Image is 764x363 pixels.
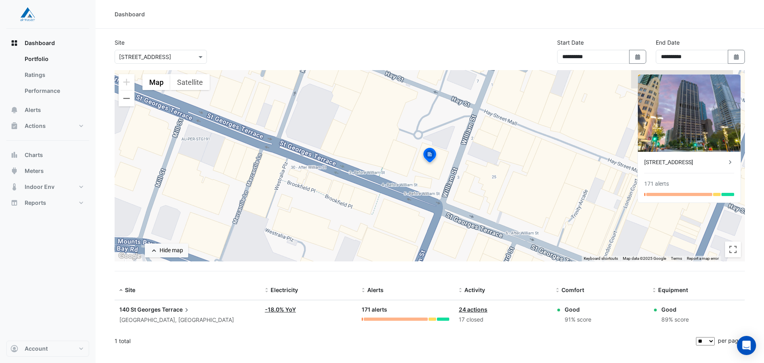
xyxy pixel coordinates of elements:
[125,286,135,293] span: Site
[733,53,740,60] fa-icon: Select Date
[459,306,487,313] a: 24 actions
[119,74,134,90] button: Zoom in
[561,286,584,293] span: Comfort
[565,315,591,324] div: 91% score
[265,306,296,313] a: -18.0% YoY
[10,151,18,159] app-icon: Charts
[464,286,485,293] span: Activity
[557,38,584,47] label: Start Date
[634,53,641,60] fa-icon: Select Date
[644,180,669,188] div: 171 alerts
[10,6,45,22] img: Company Logo
[25,151,43,159] span: Charts
[6,51,89,102] div: Dashboard
[623,256,666,261] span: Map data ©2025 Google
[6,118,89,134] button: Actions
[6,35,89,51] button: Dashboard
[656,38,680,47] label: End Date
[18,51,89,67] a: Portfolio
[119,90,134,106] button: Zoom out
[119,316,255,325] div: [GEOGRAPHIC_DATA], [GEOGRAPHIC_DATA]
[271,286,298,293] span: Electricity
[718,337,742,344] span: per page
[25,199,46,207] span: Reports
[6,147,89,163] button: Charts
[162,305,191,314] span: Terrace
[737,336,756,355] div: Open Intercom Messenger
[115,331,694,351] div: 1 total
[6,102,89,118] button: Alerts
[25,183,55,191] span: Indoor Env
[661,315,689,324] div: 89% score
[459,315,546,324] div: 17 closed
[25,39,55,47] span: Dashboard
[10,106,18,114] app-icon: Alerts
[25,122,46,130] span: Actions
[367,286,384,293] span: Alerts
[160,246,183,255] div: Hide map
[115,10,145,18] div: Dashboard
[10,167,18,175] app-icon: Meters
[18,83,89,99] a: Performance
[671,256,682,261] a: Terms (opens in new tab)
[170,74,210,90] button: Show satellite imagery
[145,243,188,257] button: Hide map
[584,256,618,261] button: Keyboard shortcuts
[565,305,591,314] div: Good
[362,305,449,314] div: 171 alerts
[661,305,689,314] div: Good
[725,241,741,257] button: Toggle fullscreen view
[10,122,18,130] app-icon: Actions
[142,74,170,90] button: Show street map
[687,256,719,261] a: Report a map error
[119,306,161,313] span: 140 St Georges
[117,251,143,261] a: Open this area in Google Maps (opens a new window)
[10,39,18,47] app-icon: Dashboard
[25,106,41,114] span: Alerts
[10,199,18,207] app-icon: Reports
[10,183,18,191] app-icon: Indoor Env
[18,67,89,83] a: Ratings
[115,38,125,47] label: Site
[644,158,726,167] div: [STREET_ADDRESS]
[421,147,439,166] img: site-pin-selected.svg
[658,286,688,293] span: Equipment
[117,251,143,261] img: Google
[25,345,48,353] span: Account
[6,195,89,211] button: Reports
[6,163,89,179] button: Meters
[6,341,89,357] button: Account
[25,167,44,175] span: Meters
[638,75,741,152] img: 140 St Georges Terrace
[6,179,89,195] button: Indoor Env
